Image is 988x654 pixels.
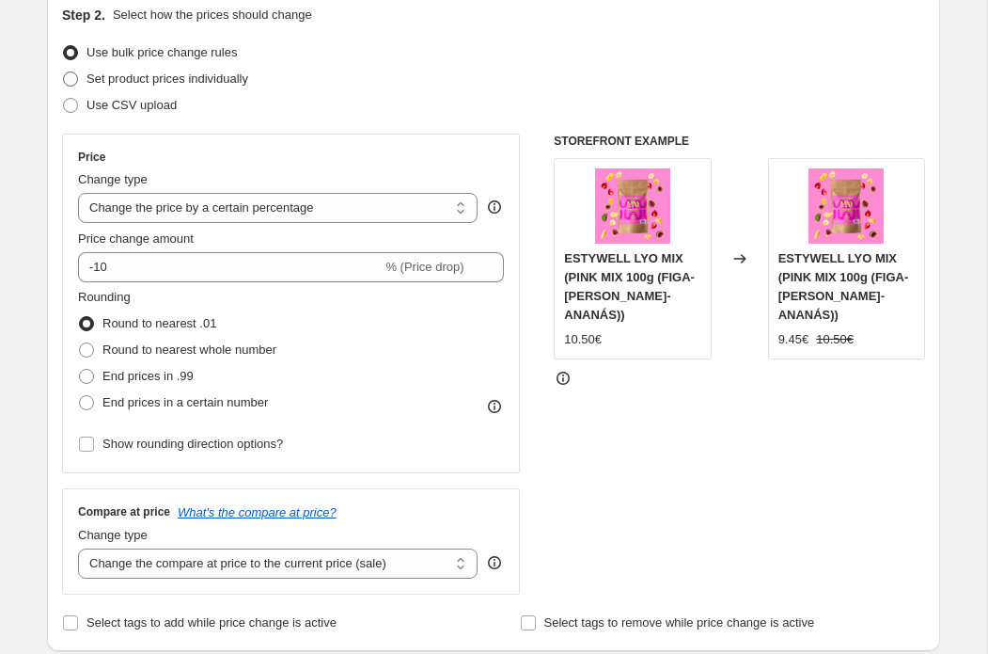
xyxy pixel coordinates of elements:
span: Rounding [78,290,131,304]
span: Select tags to add while price change is active [86,615,337,630]
h2: Step 2. [62,6,105,24]
span: Round to nearest .01 [102,316,216,330]
h3: Compare at price [78,504,170,519]
p: Select how the prices should change [113,6,312,24]
div: 9.45€ [778,330,809,349]
span: Round to nearest whole number [102,343,276,357]
span: End prices in a certain number [102,395,268,409]
img: estywell-lyofilizovane-ovocie-lyo-pink-mix-100g_80x.png [808,168,884,244]
input: -15 [78,252,382,282]
span: Change type [78,172,148,186]
span: Use bulk price change rules [86,45,237,59]
span: Price change amount [78,231,194,246]
div: help [485,553,504,572]
button: What's the compare at price? [178,505,337,519]
img: estywell-lyofilizovane-ovocie-lyo-pink-mix-100g_80x.png [595,168,670,244]
h3: Price [78,150,105,165]
h6: STOREFRONT EXAMPLE [554,134,925,149]
span: Set product prices individually [86,72,248,86]
span: % (Price drop) [385,260,463,274]
div: 10.50€ [564,330,602,349]
span: End prices in .99 [102,369,194,383]
span: ESTYWELL LYO MIX (PINK MIX 100g (FIGA-[PERSON_NAME]-ANANÁS)) [778,251,909,322]
span: ESTYWELL LYO MIX (PINK MIX 100g (FIGA-[PERSON_NAME]-ANANÁS)) [564,251,695,322]
span: Show rounding direction options? [102,437,283,451]
span: Select tags to remove while price change is active [544,615,815,630]
strike: 10.50€ [816,330,854,349]
div: help [485,198,504,216]
span: Use CSV upload [86,98,177,112]
span: Change type [78,528,148,542]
